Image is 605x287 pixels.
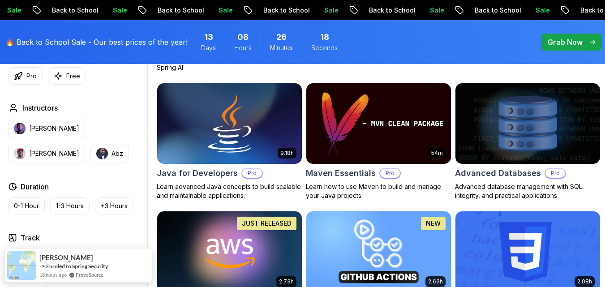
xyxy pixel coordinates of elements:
img: Maven Essentials card [306,83,451,164]
h2: Maven Essentials [306,167,376,180]
p: 🔥 Back to School Sale - Our best prices of the year! [5,37,188,47]
p: Pro [545,169,565,178]
h2: Instructors [22,103,58,113]
p: Sale [133,6,162,15]
img: instructor img [96,148,108,159]
p: [PERSON_NAME] [29,149,79,158]
p: Advanced database management with SQL, integrity, and practical applications [455,182,601,200]
p: 54m [431,150,443,157]
img: instructor img [14,148,26,159]
a: Advanced Databases cardAdvanced DatabasesProAdvanced database management with SQL, integrity, and... [455,83,601,201]
button: instructor imgAbz [90,144,129,163]
p: [PERSON_NAME] [29,124,79,133]
p: Back to School [284,6,345,15]
button: 0-1 Hour [8,197,45,214]
p: 9.18h [280,150,294,157]
button: Pro [8,67,43,85]
span: Seconds [311,43,338,52]
span: 13 Days [204,31,213,43]
span: 18 Seconds [320,31,329,43]
span: 8 Hours [237,31,249,43]
p: Pro [26,72,37,81]
p: Sale [28,6,56,15]
p: Abz [112,149,123,158]
img: provesource social proof notification image [7,251,36,280]
span: -> [39,262,45,270]
p: 0-1 Hour [14,201,39,210]
p: Sale [345,6,373,15]
p: Learn advanced Java concepts to build scalable and maintainable applications. [157,182,302,200]
p: +3 Hours [101,201,128,210]
p: Back to School [495,6,556,15]
a: Enroled to Spring Security [46,263,108,270]
span: [PERSON_NAME] [39,254,93,261]
p: Pro [242,169,262,178]
h2: Track [21,232,40,243]
p: 2.08h [577,278,592,285]
p: JUST RELEASED [242,219,292,228]
p: Grab Now [548,37,583,47]
h2: Advanced Databases [455,167,541,180]
img: instructor img [14,123,26,134]
p: Free [66,72,80,81]
p: 2.63h [428,278,443,285]
a: ProveSource [76,271,103,278]
p: Sale [556,6,585,15]
p: 2.73h [279,278,294,285]
p: Back to School [73,6,133,15]
span: 18 hours ago [39,271,67,278]
span: Minutes [270,43,293,52]
button: instructor img[PERSON_NAME] [8,119,85,138]
span: Days [201,43,216,52]
button: instructor img[PERSON_NAME] [8,144,85,163]
h2: Duration [21,181,49,192]
p: Learn how to use Maven to build and manage your Java projects [306,182,451,200]
p: 1-3 Hours [56,201,84,210]
a: Java for Developers card9.18hJava for DevelopersProLearn advanced Java concepts to build scalable... [157,83,302,201]
p: NEW [426,219,441,228]
img: Java for Developers card [157,83,302,164]
button: Free [48,67,86,85]
button: +3 Hours [95,197,133,214]
p: Sale [451,6,479,15]
button: 1-3 Hours [50,197,90,214]
p: Sale [239,6,268,15]
span: Hours [234,43,252,52]
img: Advanced Databases card [455,83,600,164]
p: Back to School [178,6,239,15]
p: Back to School [390,6,451,15]
a: Maven Essentials card54mMaven EssentialsProLearn how to use Maven to build and manage your Java p... [306,83,451,201]
span: 26 Minutes [276,31,287,43]
p: Pro [380,169,400,178]
h2: Java for Developers [157,167,238,180]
